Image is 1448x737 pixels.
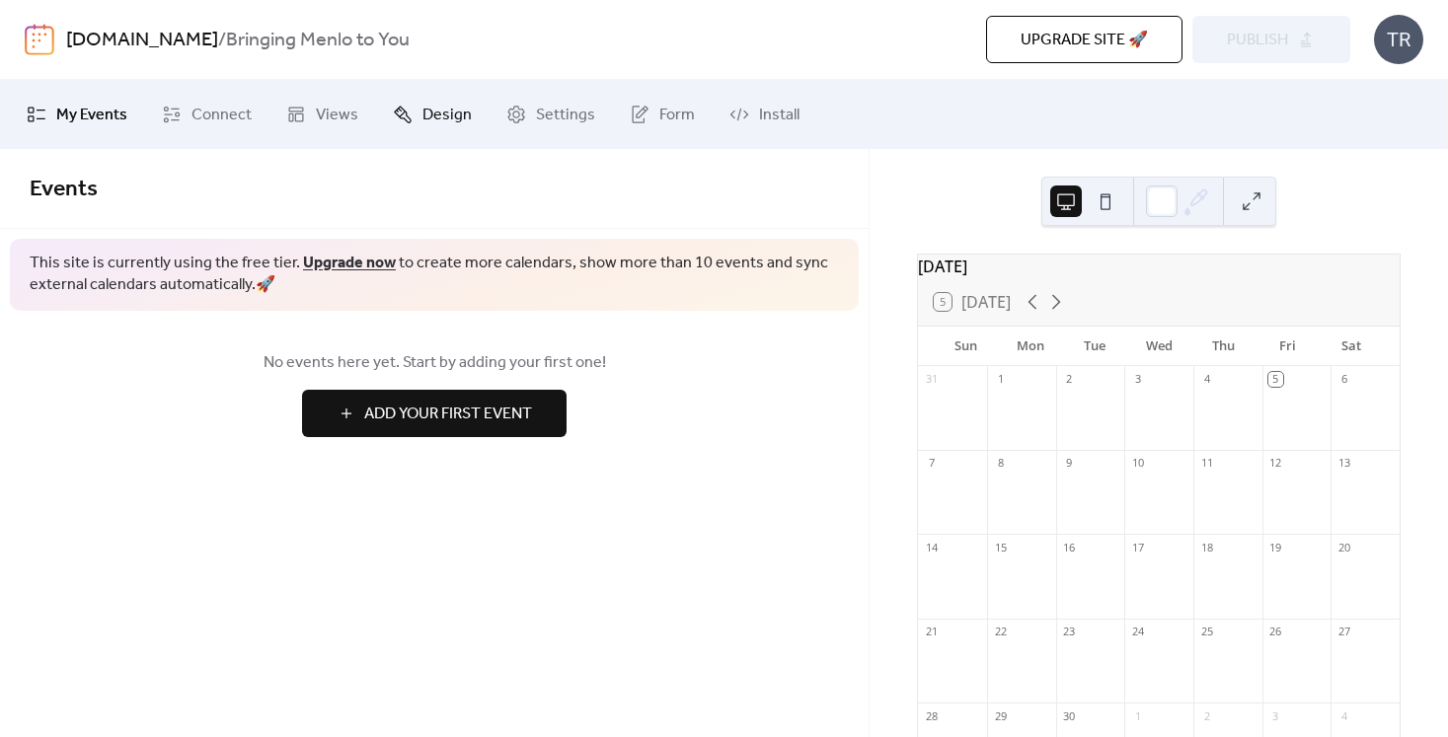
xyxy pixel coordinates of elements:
[759,104,800,127] span: Install
[30,351,839,375] span: No events here yet. Start by adding your first one!
[1336,625,1351,639] div: 27
[924,708,939,723] div: 28
[364,403,532,426] span: Add Your First Event
[924,625,939,639] div: 21
[1336,372,1351,387] div: 6
[1130,540,1145,554] div: 17
[993,540,1008,554] div: 15
[271,88,373,141] a: Views
[1320,327,1384,366] div: Sat
[30,168,98,211] span: Events
[1268,540,1283,554] div: 19
[993,708,1008,723] div: 29
[218,22,226,59] b: /
[1199,625,1214,639] div: 25
[1191,327,1256,366] div: Thu
[1268,625,1283,639] div: 26
[998,327,1062,366] div: Mon
[715,88,814,141] a: Install
[30,390,839,437] a: Add Your First Event
[1268,708,1283,723] div: 3
[25,24,54,55] img: logo
[226,22,410,59] b: Bringing Menlo to You
[1336,708,1351,723] div: 4
[492,88,610,141] a: Settings
[615,88,710,141] a: Form
[30,253,839,297] span: This site is currently using the free tier. to create more calendars, show more than 10 events an...
[1256,327,1320,366] div: Fri
[1130,708,1145,723] div: 1
[147,88,267,141] a: Connect
[993,625,1008,639] div: 22
[1062,456,1077,471] div: 9
[191,104,252,127] span: Connect
[934,327,998,366] div: Sun
[1021,29,1148,52] span: Upgrade site 🚀
[316,104,358,127] span: Views
[302,390,567,437] button: Add Your First Event
[536,104,595,127] span: Settings
[1062,708,1077,723] div: 30
[303,248,396,278] a: Upgrade now
[66,22,218,59] a: [DOMAIN_NAME]
[659,104,695,127] span: Form
[378,88,487,141] a: Design
[1199,540,1214,554] div: 18
[1199,456,1214,471] div: 11
[1130,625,1145,639] div: 24
[993,456,1008,471] div: 8
[1199,372,1214,387] div: 4
[1336,540,1351,554] div: 20
[1062,625,1077,639] div: 23
[1374,15,1423,64] div: TR
[56,104,127,127] span: My Events
[1062,372,1077,387] div: 2
[1062,327,1126,366] div: Tue
[924,372,939,387] div: 31
[924,540,939,554] div: 14
[924,456,939,471] div: 7
[1268,456,1283,471] div: 12
[1130,372,1145,387] div: 3
[1130,456,1145,471] div: 10
[918,255,1400,278] div: [DATE]
[993,372,1008,387] div: 1
[12,88,142,141] a: My Events
[1199,708,1214,723] div: 2
[1268,372,1283,387] div: 5
[1336,456,1351,471] div: 13
[1127,327,1191,366] div: Wed
[422,104,472,127] span: Design
[986,16,1182,63] button: Upgrade site 🚀
[1062,540,1077,554] div: 16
